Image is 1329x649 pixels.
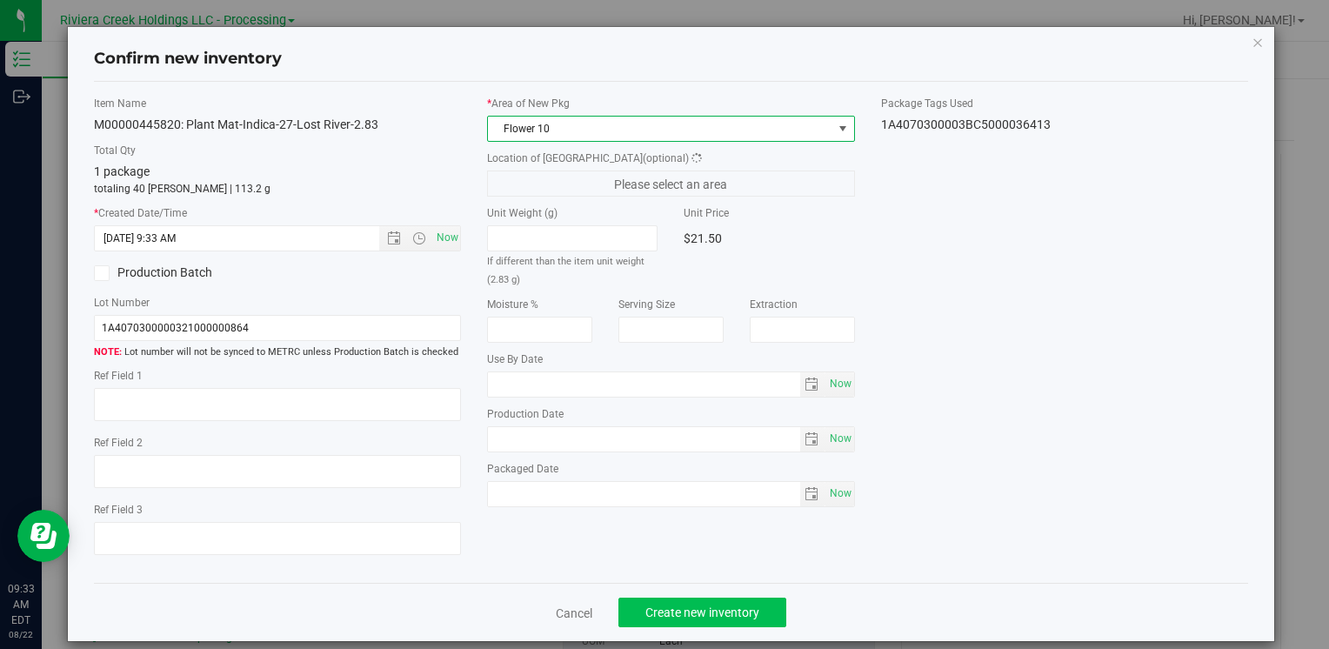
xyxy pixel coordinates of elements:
[487,151,854,166] label: Location of [GEOGRAPHIC_DATA]
[488,117,831,141] span: Flower 10
[17,510,70,562] iframe: Resource center
[825,371,855,397] span: Set Current date
[825,426,855,452] span: Set Current date
[825,482,854,506] span: select
[94,295,461,311] label: Lot Number
[750,297,855,312] label: Extraction
[825,427,854,452] span: select
[800,427,825,452] span: select
[881,116,1248,134] div: 1A4070300003BC5000036413
[645,606,759,619] span: Create new inventory
[94,264,264,282] label: Production Batch
[94,205,461,221] label: Created Date/Time
[379,231,409,245] span: Open the date view
[487,171,854,197] span: Please select an area
[487,297,592,312] label: Moisture %
[825,372,854,397] span: select
[487,351,854,367] label: Use By Date
[487,96,854,111] label: Area of New Pkg
[94,345,461,360] span: Lot number will not be synced to METRC unless Production Batch is checked
[94,502,461,518] label: Ref Field 3
[800,482,825,506] span: select
[404,231,434,245] span: Open the time view
[825,481,855,506] span: Set Current date
[556,605,592,622] a: Cancel
[684,205,854,221] label: Unit Price
[684,225,854,251] div: $21.50
[800,372,825,397] span: select
[487,406,854,422] label: Production Date
[432,225,462,251] span: Set Current date
[94,96,461,111] label: Item Name
[94,116,461,134] div: M00000445820: Plant Mat-Indica-27-Lost River-2.83
[618,598,786,627] button: Create new inventory
[487,205,658,221] label: Unit Weight (g)
[487,256,644,285] small: If different than the item unit weight (2.83 g)
[94,435,461,451] label: Ref Field 2
[94,368,461,384] label: Ref Field 1
[487,461,854,477] label: Packaged Date
[94,143,461,158] label: Total Qty
[618,297,724,312] label: Serving Size
[881,96,1248,111] label: Package Tags Used
[94,48,282,70] h4: Confirm new inventory
[94,164,150,178] span: 1 package
[643,152,689,164] span: (optional)
[94,181,461,197] p: totaling 40 [PERSON_NAME] | 113.2 g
